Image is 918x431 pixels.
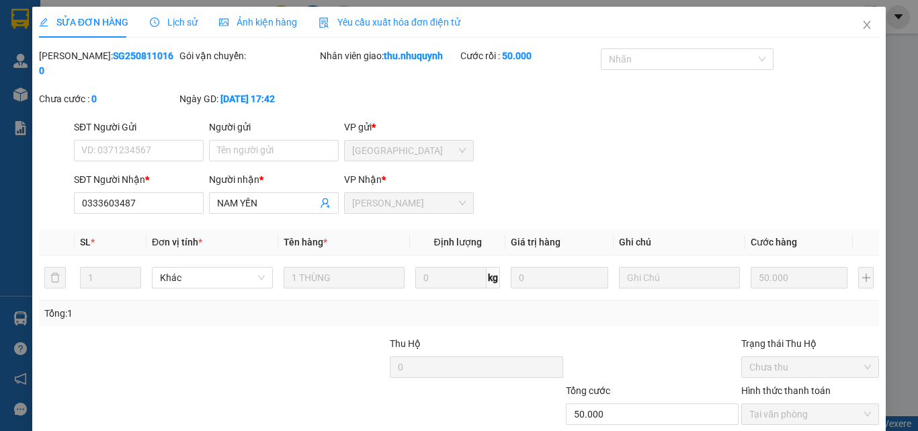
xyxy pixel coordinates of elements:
span: Yêu cầu xuất hóa đơn điện tử [319,17,460,28]
span: close [862,19,872,30]
div: Cước rồi : [460,48,598,63]
input: Ghi Chú [619,267,740,288]
span: picture [219,17,228,27]
input: VD: Bàn, Ghế [284,267,405,288]
span: SỬA ĐƠN HÀNG [39,17,128,28]
div: SĐT Người Nhận [74,172,204,187]
b: 50.000 [502,50,532,61]
span: clock-circle [150,17,159,27]
button: delete [44,267,66,288]
span: Giá trị hàng [511,237,560,247]
span: user-add [320,198,331,208]
div: Trạng thái Thu Hộ [741,336,879,351]
span: SL [80,237,91,247]
b: thu.nhuquynh [384,50,443,61]
button: plus [858,267,874,288]
div: Người nhận [209,172,339,187]
label: Hình thức thanh toán [741,385,831,396]
div: Tổng: 1 [44,306,356,321]
div: Người gửi [209,120,339,134]
input: 0 [751,267,847,288]
th: Ghi chú [614,229,745,256]
span: edit [39,17,48,27]
img: icon [319,17,329,28]
div: VP gửi [344,120,474,134]
div: Gói vận chuyển: [179,48,317,63]
span: Định lượng [433,237,481,247]
span: Tại văn phòng [749,404,871,424]
span: kg [487,267,500,288]
div: [PERSON_NAME]: [39,48,177,78]
span: Đơn vị tính [152,237,202,247]
div: Ngày GD: [179,91,317,106]
div: Nhân viên giao: [320,48,458,63]
span: Tên hàng [284,237,327,247]
span: Lịch sử [150,17,198,28]
span: Thu Hộ [390,338,421,349]
span: Tổng cước [566,385,610,396]
div: Chưa cước : [39,91,177,106]
span: VP Nhận [344,174,382,185]
span: Cước hàng [751,237,797,247]
button: Close [848,7,886,44]
span: Khác [160,268,265,288]
span: Ảnh kiện hàng [219,17,297,28]
span: Phan Rang [352,193,466,213]
div: SĐT Người Gửi [74,120,204,134]
b: 0 [91,93,97,104]
input: 0 [511,267,608,288]
b: [DATE] 17:42 [220,93,275,104]
span: Sài Gòn [352,141,466,161]
span: Chưa thu [749,357,871,377]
